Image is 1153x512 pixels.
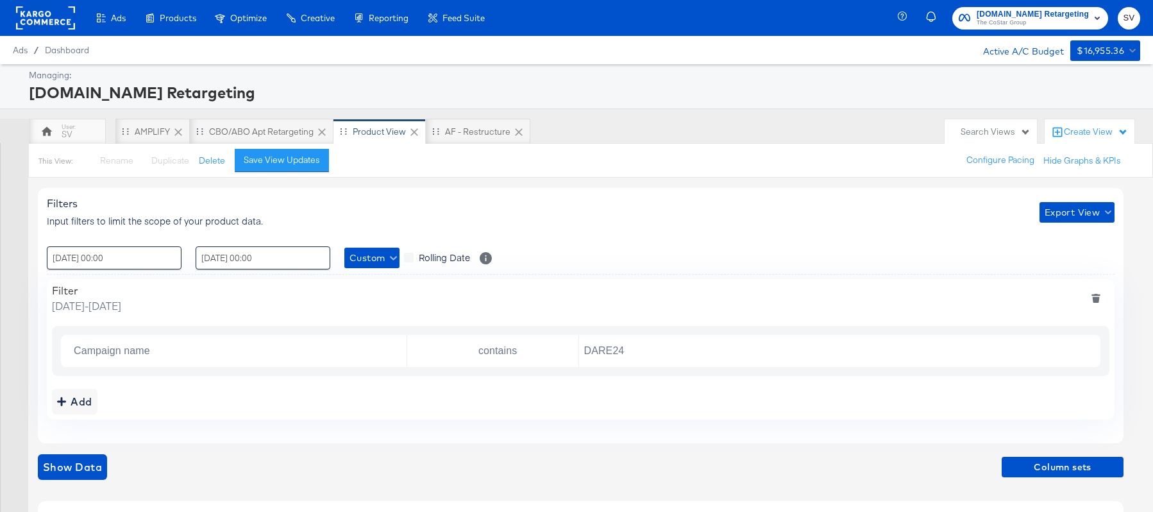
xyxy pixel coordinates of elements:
[230,13,267,23] span: Optimize
[47,214,263,227] span: Input filters to limit the scope of your product data.
[1007,459,1118,475] span: Column sets
[369,13,408,23] span: Reporting
[43,458,102,476] span: Show Data
[38,454,107,480] button: showdata
[52,389,97,414] button: addbutton
[111,13,126,23] span: Ads
[559,342,569,352] button: Open
[38,156,72,166] div: This View:
[1082,284,1109,313] button: deletefilters
[970,40,1064,60] div: Active A/C Budget
[419,251,470,264] span: Rolling Date
[199,155,225,167] button: Delete
[235,149,329,172] button: Save View Updates
[1077,43,1124,59] div: $16,955.36
[961,126,1031,138] div: Search Views
[1043,155,1121,167] button: Hide Graphs & KPIs
[29,69,1137,81] div: Managing:
[52,298,121,313] span: [DATE] - [DATE]
[1064,126,1128,139] div: Create View
[13,45,28,55] span: Ads
[1039,202,1115,223] button: Export View
[977,8,1089,21] span: [DOMAIN_NAME] Retargeting
[952,7,1108,30] button: [DOMAIN_NAME] RetargetingThe CoStar Group
[122,128,129,135] div: Drag to reorder tab
[1118,7,1140,30] button: SV
[1070,40,1140,61] button: $16,955.36
[57,393,92,411] div: Add
[160,13,196,23] span: Products
[432,128,439,135] div: Drag to reorder tab
[344,248,400,268] button: Custom
[387,342,397,352] button: Open
[196,128,203,135] div: Drag to reorder tab
[442,13,485,23] span: Feed Suite
[62,128,72,141] div: SV
[1002,457,1124,477] button: Column sets
[353,126,406,138] div: Product View
[957,149,1043,172] button: Configure Pacing
[209,126,314,138] div: CBO/ABO Apt Retargeting
[1123,11,1135,26] span: SV
[47,197,78,210] span: Filters
[977,18,1089,28] span: The CoStar Group
[45,45,89,55] a: Dashboard
[349,250,394,266] span: Custom
[28,45,45,55] span: /
[301,13,335,23] span: Creative
[1045,205,1109,221] span: Export View
[135,126,170,138] div: AMPLIFY
[340,128,347,135] div: Drag to reorder tab
[52,284,121,297] div: Filter
[244,154,320,166] div: Save View Updates
[100,155,133,166] span: Rename
[151,155,189,166] span: Duplicate
[445,126,510,138] div: AF - Restructure
[29,81,1137,103] div: [DOMAIN_NAME] Retargeting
